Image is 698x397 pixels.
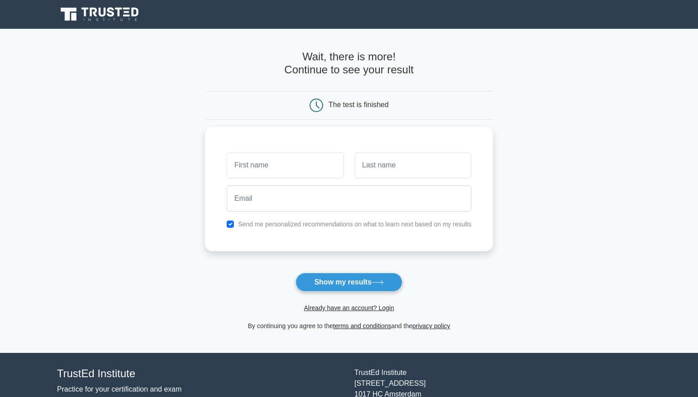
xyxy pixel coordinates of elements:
[57,367,344,380] h4: TrustEd Institute
[238,221,471,228] label: Send me personalized recommendations on what to learn next based on my results
[205,50,493,77] h4: Wait, there is more! Continue to see your result
[355,152,471,178] input: Last name
[304,304,394,311] a: Already have an account? Login
[57,385,182,393] a: Practice for your certification and exam
[412,322,450,329] a: privacy policy
[296,273,402,292] button: Show my results
[333,322,391,329] a: terms and conditions
[227,185,471,212] input: Email
[328,101,388,108] div: The test is finished
[227,152,343,178] input: First name
[200,320,498,331] div: By continuing you agree to the and the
